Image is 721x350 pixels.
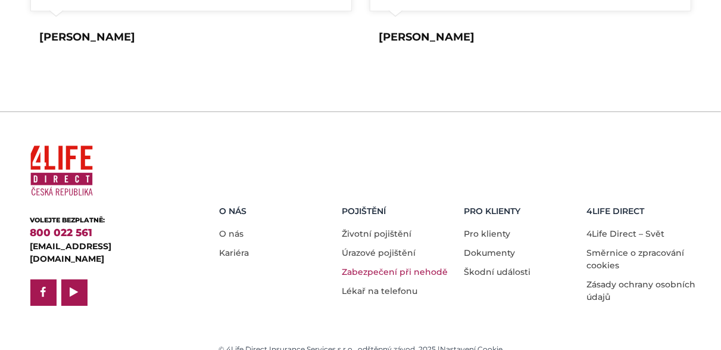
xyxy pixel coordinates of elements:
a: [EMAIL_ADDRESS][DOMAIN_NAME] [30,241,112,264]
h5: Pro Klienty [464,206,578,216]
h5: O nás [220,206,333,216]
a: O nás [220,228,244,239]
div: [PERSON_NAME] [379,29,475,45]
div: [PERSON_NAME] [40,29,136,45]
a: 4Life Direct – Svět [586,228,664,239]
a: Kariéra [220,247,249,258]
a: 800 022 561 [30,227,93,239]
h5: 4LIFE DIRECT [586,206,700,216]
a: Životní pojištění [342,228,411,239]
a: Škodní události [464,267,531,277]
a: Zásady ochrany osobních údajů [586,279,695,302]
div: VOLEJTE BEZPLATNĚ: [30,215,182,225]
a: Pro klienty [464,228,511,239]
a: Dokumenty [464,247,516,258]
h5: Pojištění [342,206,455,216]
a: Směrnice o zpracování cookies [586,247,684,271]
img: 4Life Direct Česká republika logo [30,141,93,201]
a: Zabezpečení při nehodě [342,267,448,277]
a: Úrazové pojištění [342,247,416,258]
a: Lékař na telefonu [342,286,417,296]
